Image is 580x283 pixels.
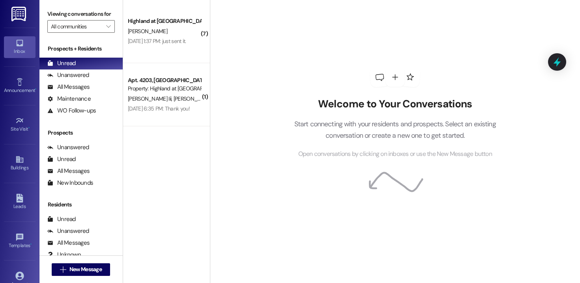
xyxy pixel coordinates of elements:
p: Start connecting with your residents and prospects. Select an existing conversation or create a n... [282,118,508,141]
a: Site Visit • [4,114,36,135]
a: Buildings [4,153,36,174]
div: Prospects + Residents [39,45,123,53]
div: Maintenance [47,95,91,103]
a: Leads [4,191,36,213]
div: WO Follow-ups [47,107,96,115]
div: New Inbounds [47,179,93,187]
div: Apt. 4203, [GEOGRAPHIC_DATA] at [GEOGRAPHIC_DATA] [128,76,201,84]
label: Viewing conversations for [47,8,115,20]
div: Property: Highland at [GEOGRAPHIC_DATA] [128,84,201,93]
div: Unread [47,59,76,67]
i:  [106,23,110,30]
div: Unknown [47,251,81,259]
div: Unanswered [47,71,89,79]
i:  [60,266,66,273]
img: ResiDesk Logo [11,7,28,21]
div: Highland at [GEOGRAPHIC_DATA] [128,17,201,25]
div: [DATE] 1:37 PM: just sent it. [128,37,186,45]
div: Unread [47,215,76,223]
div: All Messages [47,239,90,247]
span: [PERSON_NAME] Iii [128,95,174,102]
span: [PERSON_NAME] [128,28,167,35]
input: All communities [51,20,102,33]
div: Unread [47,155,76,163]
span: • [30,242,32,247]
div: Unanswered [47,143,89,152]
button: New Message [52,263,110,276]
a: Templates • [4,231,36,252]
div: Residents [39,201,123,209]
div: Unanswered [47,227,89,235]
div: [DATE] 6:35 PM: Thank you! [128,105,190,112]
div: All Messages [47,83,90,91]
a: Inbox [4,36,36,58]
span: Open conversations by clicking on inboxes or use the New Message button [298,149,492,159]
div: All Messages [47,167,90,175]
div: Prospects [39,129,123,137]
span: • [28,125,30,131]
span: New Message [69,265,102,274]
h2: Welcome to Your Conversations [282,98,508,111]
span: [PERSON_NAME] [173,95,213,102]
span: • [35,86,36,92]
